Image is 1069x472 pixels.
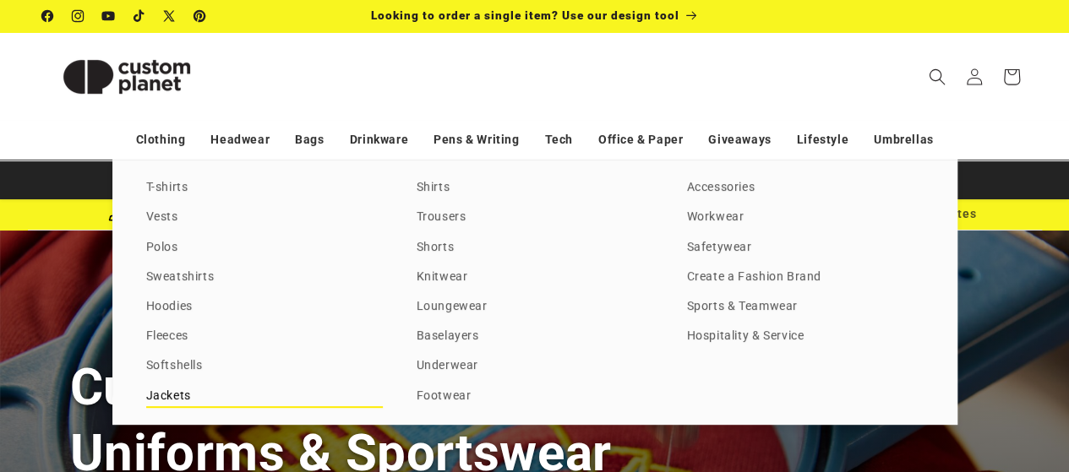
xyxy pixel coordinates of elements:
[146,385,383,408] a: Jackets
[417,385,653,408] a: Footwear
[417,266,653,289] a: Knitwear
[350,125,408,155] a: Drinkware
[417,355,653,377] a: Underwear
[417,206,653,229] a: Trousers
[797,125,848,155] a: Lifestyle
[687,206,924,229] a: Workwear
[708,125,771,155] a: Giveaways
[687,296,924,318] a: Sports & Teamwear
[787,290,1069,472] iframe: Chat Widget
[417,176,653,199] a: Shirts
[146,355,383,377] a: Softshells
[146,176,383,199] a: T-shirts
[295,125,324,155] a: Bags
[687,266,924,289] a: Create a Fashion Brand
[371,8,679,22] span: Looking to order a single item? Use our design tool
[210,125,270,155] a: Headwear
[417,236,653,259] a: Shorts
[687,325,924,348] a: Hospitality & Service
[146,296,383,318] a: Hoodies
[146,236,383,259] a: Polos
[919,58,956,95] summary: Search
[417,325,653,348] a: Baselayers
[687,176,924,199] a: Accessories
[146,266,383,289] a: Sweatshirts
[598,125,683,155] a: Office & Paper
[136,125,186,155] a: Clothing
[146,325,383,348] a: Fleeces
[434,125,519,155] a: Pens & Writing
[544,125,572,155] a: Tech
[146,206,383,229] a: Vests
[687,236,924,259] a: Safetywear
[36,32,218,121] a: Custom Planet
[42,39,211,115] img: Custom Planet
[874,125,933,155] a: Umbrellas
[417,296,653,318] a: Loungewear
